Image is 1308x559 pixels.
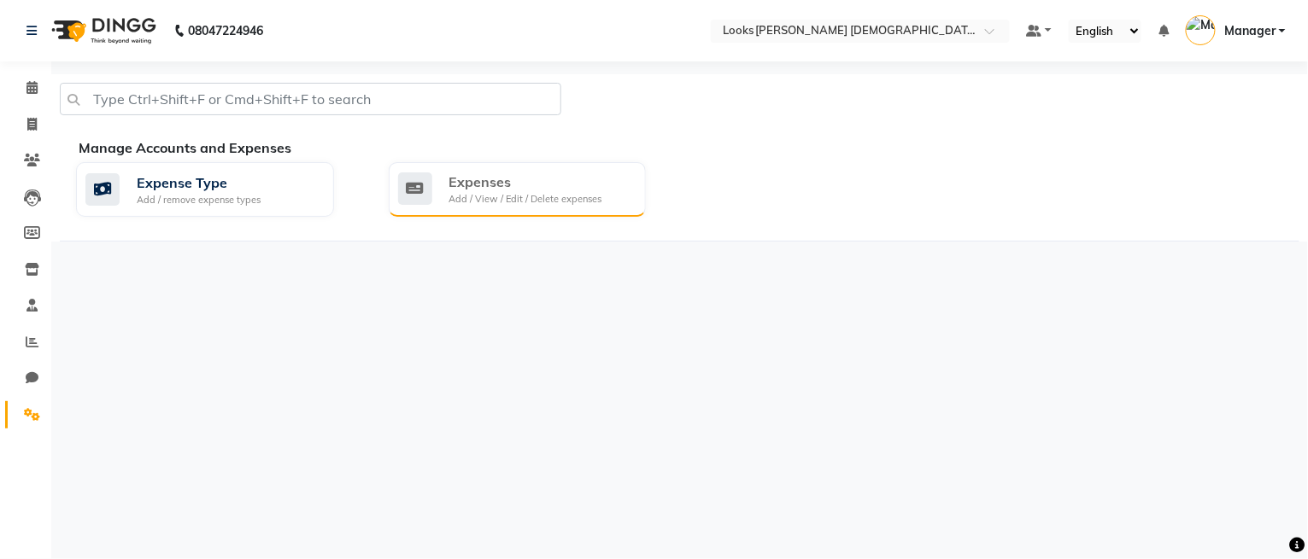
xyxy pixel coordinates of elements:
[449,192,602,207] div: Add / View / Edit / Delete expenses
[188,7,263,55] b: 08047224946
[449,172,602,192] div: Expenses
[137,193,261,207] div: Add / remove expense types
[1186,15,1216,45] img: Manager
[1224,22,1276,40] span: Manager
[389,162,676,217] a: ExpensesAdd / View / Edit / Delete expenses
[60,83,561,115] input: Type Ctrl+Shift+F or Cmd+Shift+F to search
[137,172,261,193] div: Expense Type
[76,162,363,217] a: Expense TypeAdd / remove expense types
[44,7,161,55] img: logo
